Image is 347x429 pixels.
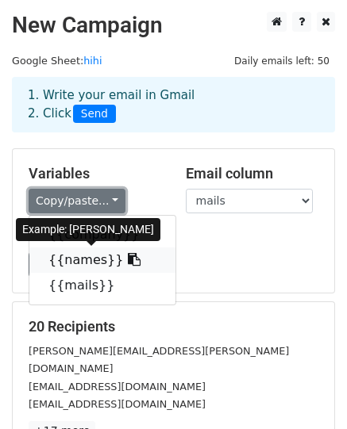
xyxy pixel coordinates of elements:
a: Copy/paste... [29,189,125,213]
a: Daily emails left: 50 [229,55,335,67]
div: Example: [PERSON_NAME] [16,218,160,241]
a: hihi [83,55,102,67]
span: Send [73,105,116,124]
small: [PERSON_NAME][EMAIL_ADDRESS][PERSON_NAME][DOMAIN_NAME] [29,345,289,375]
small: [EMAIL_ADDRESS][DOMAIN_NAME] [29,398,206,410]
h5: Variables [29,165,162,182]
h5: 20 Recipients [29,318,318,335]
iframe: Chat Widget [268,353,347,429]
a: {{mails}} [29,273,175,298]
div: 1. Write your email in Gmail 2. Click [16,86,331,123]
small: Google Sheet: [12,55,102,67]
span: Daily emails left: 50 [229,52,335,70]
h2: New Campaign [12,12,335,39]
small: [EMAIL_ADDRESS][DOMAIN_NAME] [29,381,206,393]
a: {{names}} [29,247,175,273]
h5: Email column [186,165,319,182]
